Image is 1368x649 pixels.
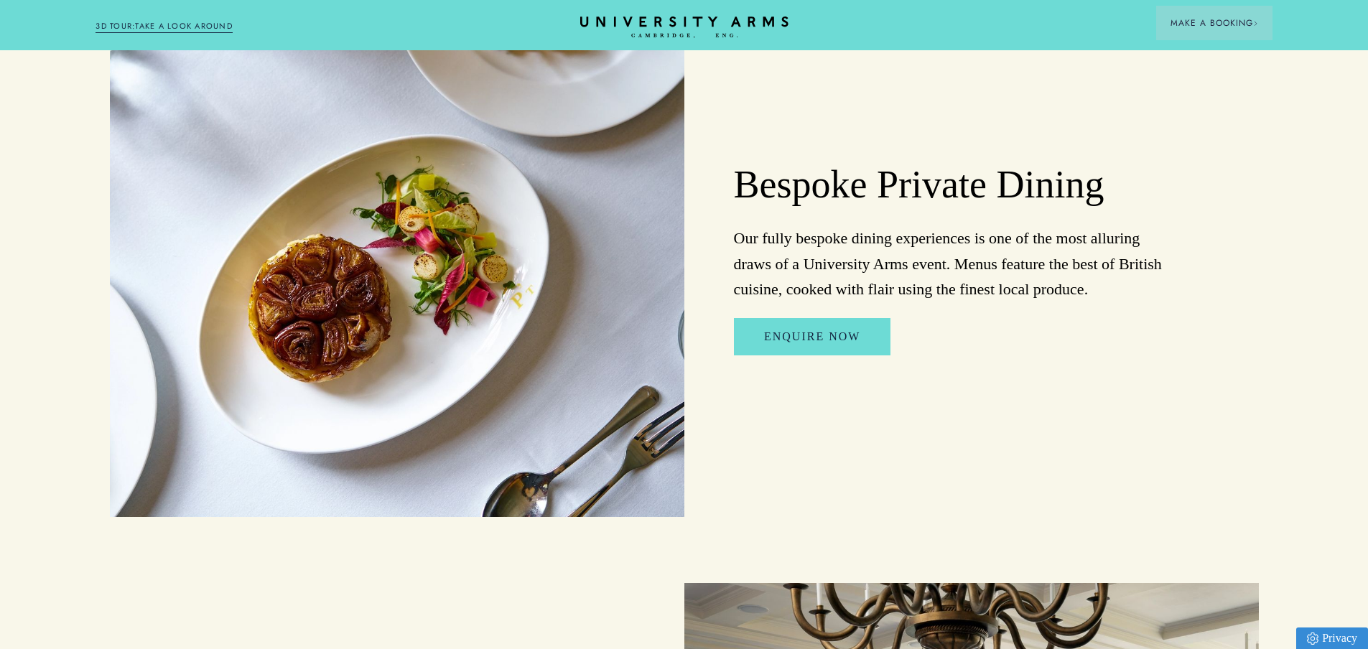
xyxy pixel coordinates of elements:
img: Privacy [1307,632,1318,645]
span: Make a Booking [1171,17,1258,29]
a: Home [580,17,788,39]
a: 3D TOUR:TAKE A LOOK AROUND [96,20,233,33]
img: Arrow icon [1253,21,1258,26]
h2: Bespoke Private Dining [734,162,1163,209]
button: Make a BookingArrow icon [1156,6,1272,40]
a: Privacy [1296,627,1368,649]
p: Our fully bespoke dining experiences is one of the most alluring draws of a University Arms event... [734,225,1163,302]
a: ENQUIRE NOW [734,318,890,355]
